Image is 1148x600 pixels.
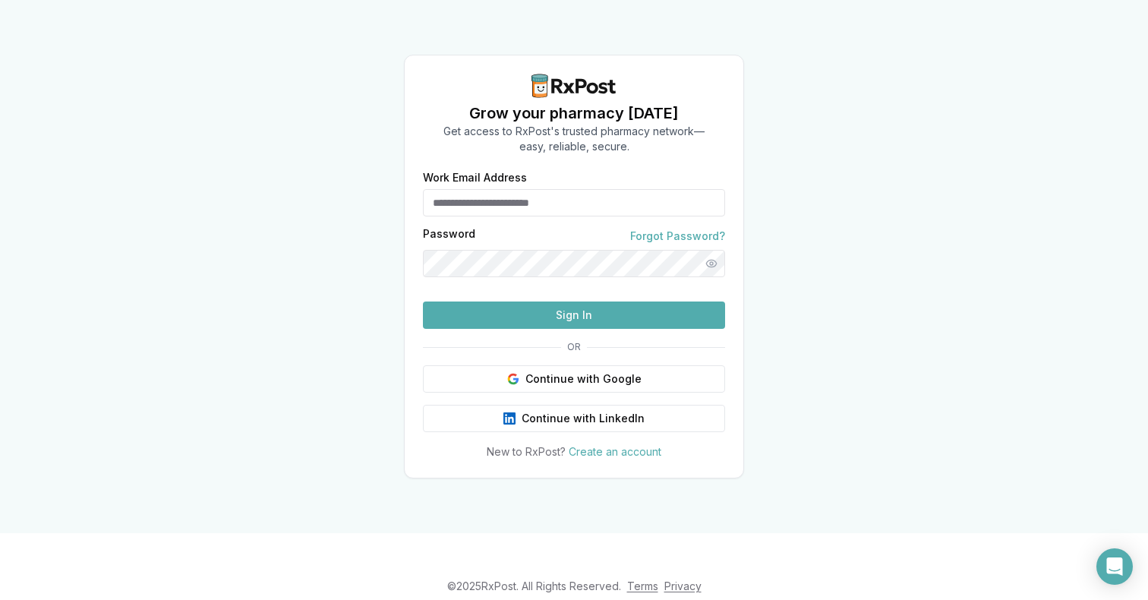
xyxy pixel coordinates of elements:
[443,103,705,124] h1: Grow your pharmacy [DATE]
[423,172,725,183] label: Work Email Address
[698,250,725,277] button: Show password
[664,579,702,592] a: Privacy
[423,365,725,393] button: Continue with Google
[423,405,725,432] button: Continue with LinkedIn
[627,579,658,592] a: Terms
[525,74,623,98] img: RxPost Logo
[423,302,725,329] button: Sign In
[503,412,516,425] img: LinkedIn
[630,229,725,244] a: Forgot Password?
[569,445,661,458] a: Create an account
[423,229,475,244] label: Password
[487,445,566,458] span: New to RxPost?
[561,341,587,353] span: OR
[507,373,519,385] img: Google
[1096,548,1133,585] div: Open Intercom Messenger
[443,124,705,154] p: Get access to RxPost's trusted pharmacy network— easy, reliable, secure.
